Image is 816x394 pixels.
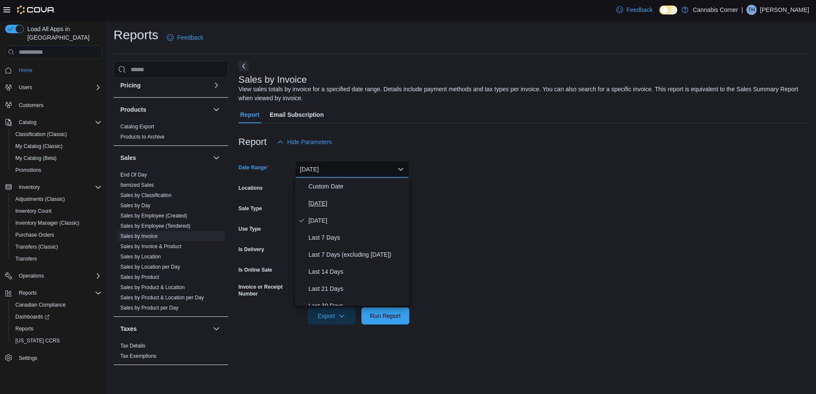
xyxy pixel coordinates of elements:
[2,116,105,128] button: Catalog
[741,5,743,15] p: |
[2,98,105,111] button: Customers
[239,85,805,103] div: View sales totals by invoice for a specified date range. Details include payment methods and tax ...
[15,182,102,192] span: Inventory
[15,353,41,363] a: Settings
[12,153,60,163] a: My Catalog (Beta)
[120,182,154,188] a: Itemized Sales
[120,133,164,140] span: Products to Archive
[613,1,656,18] a: Feedback
[9,152,105,164] button: My Catalog (Beta)
[19,290,37,296] span: Reports
[309,198,406,209] span: [DATE]
[163,29,207,46] a: Feedback
[120,342,146,349] span: Tax Details
[239,137,267,147] h3: Report
[309,284,406,294] span: Last 21 Days
[287,138,332,146] span: Hide Parameters
[9,229,105,241] button: Purchase Orders
[2,270,105,282] button: Operations
[15,100,47,110] a: Customers
[15,271,102,281] span: Operations
[15,65,36,75] a: Home
[15,117,102,127] span: Catalog
[239,185,263,191] label: Locations
[12,141,66,151] a: My Catalog (Classic)
[309,215,406,226] span: [DATE]
[12,230,102,240] span: Purchase Orders
[120,305,178,311] a: Sales by Product per Day
[211,80,221,90] button: Pricing
[12,194,68,204] a: Adjustments (Classic)
[9,311,105,323] a: Dashboards
[659,6,677,14] input: Dark Mode
[12,153,102,163] span: My Catalog (Beta)
[120,81,210,90] button: Pricing
[120,243,181,250] span: Sales by Invoice & Product
[12,254,102,264] span: Transfers
[15,271,47,281] button: Operations
[19,67,32,74] span: Home
[120,203,151,209] a: Sales by Day
[19,355,37,362] span: Settings
[295,178,409,306] div: Select listbox
[120,284,185,290] a: Sales by Product & Location
[120,284,185,291] span: Sales by Product & Location
[9,241,105,253] button: Transfers (Classic)
[12,165,45,175] a: Promotions
[12,242,61,252] a: Transfers (Classic)
[120,202,151,209] span: Sales by Day
[120,324,137,333] h3: Taxes
[15,131,67,138] span: Classification (Classic)
[239,226,261,232] label: Use Type
[309,232,406,243] span: Last 7 Days
[15,232,54,238] span: Purchase Orders
[120,353,157,359] span: Tax Exemptions
[15,337,60,344] span: [US_STATE] CCRS
[313,307,350,324] span: Export
[746,5,757,15] div: Tania Hines
[15,82,35,93] button: Users
[240,106,259,123] span: Report
[270,106,324,123] span: Email Subscription
[9,164,105,176] button: Promotions
[15,182,43,192] button: Inventory
[120,253,161,260] span: Sales by Location
[19,272,44,279] span: Operations
[19,119,36,126] span: Catalog
[120,213,187,219] a: Sales by Employee (Created)
[24,25,102,42] span: Load All Apps in [GEOGRAPHIC_DATA]
[120,124,154,130] a: Catalog Export
[15,313,50,320] span: Dashboards
[120,105,146,114] h3: Products
[15,82,102,93] span: Users
[274,133,335,151] button: Hide Parameters
[12,206,55,216] a: Inventory Count
[693,5,738,15] p: Cannabis Corner
[15,99,102,110] span: Customers
[12,324,37,334] a: Reports
[15,243,58,250] span: Transfers (Classic)
[239,61,249,71] button: Next
[12,242,102,252] span: Transfers (Classic)
[12,336,102,346] span: Washington CCRS
[12,336,63,346] a: [US_STATE] CCRS
[239,246,264,253] label: Is Delivery
[309,301,406,311] span: Last 30 Days
[9,217,105,229] button: Inventory Manager (Classic)
[19,84,32,91] span: Users
[114,170,228,316] div: Sales
[9,205,105,217] button: Inventory Count
[120,223,190,229] a: Sales by Employee (Tendered)
[120,294,204,301] span: Sales by Product & Location per Day
[15,325,33,332] span: Reports
[211,324,221,334] button: Taxes
[239,267,272,273] label: Is Online Sale
[120,182,154,188] span: Itemized Sales
[309,267,406,277] span: Last 14 Days
[120,295,204,301] a: Sales by Product & Location per Day
[120,264,180,270] a: Sales by Location per Day
[211,153,221,163] button: Sales
[627,6,653,14] span: Feedback
[9,299,105,311] button: Canadian Compliance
